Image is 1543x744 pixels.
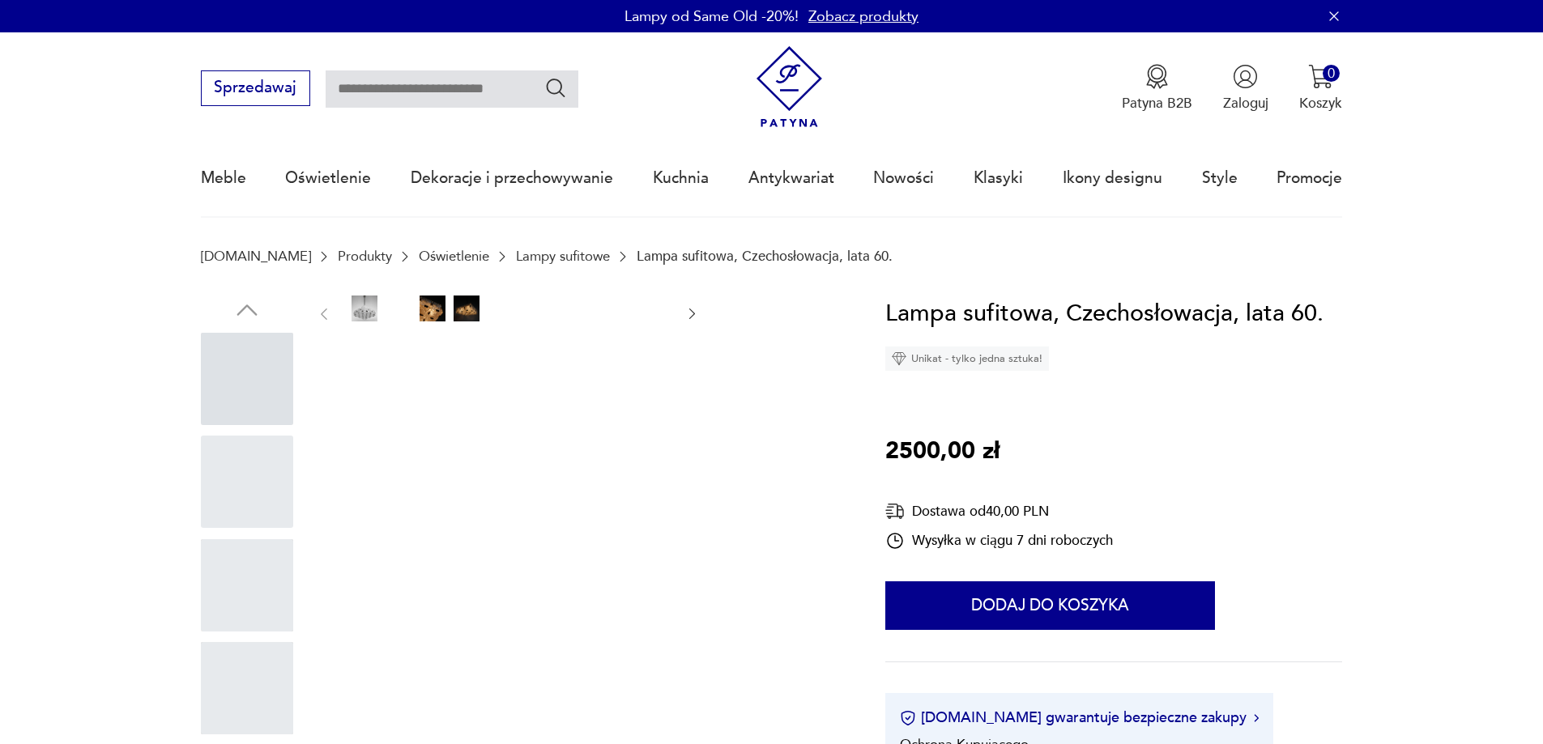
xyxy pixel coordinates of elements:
img: Ikona medalu [1144,64,1170,89]
a: Antykwariat [748,141,834,215]
div: 0 [1323,65,1340,82]
a: Kuchnia [653,141,709,215]
div: Unikat - tylko jedna sztuka! [885,346,1049,371]
a: Zobacz produkty [808,6,919,27]
img: Ikona koszyka [1308,64,1333,89]
a: Lampy sufitowe [516,249,610,264]
a: Dekoracje i przechowywanie [411,141,613,215]
p: Koszyk [1299,94,1342,113]
img: Ikonka użytkownika [1233,64,1258,89]
a: Style [1202,141,1238,215]
img: Patyna - sklep z meblami i dekoracjami vintage [748,46,830,128]
img: Zdjęcie produktu Lampa sufitowa, Czechosłowacja, lata 60. [590,295,616,321]
button: 0Koszyk [1299,64,1342,113]
a: Ikona medaluPatyna B2B [1122,64,1192,113]
button: Zaloguj [1223,64,1268,113]
h1: Lampa sufitowa, Czechosłowacja, lata 60. [885,295,1323,333]
a: Oświetlenie [285,141,371,215]
img: Zdjęcie produktu Lampa sufitowa, Czechosłowacja, lata 60. [522,295,548,321]
p: Patyna B2B [1122,94,1192,113]
a: Oświetlenie [419,249,489,264]
div: Dostawa od 40,00 PLN [885,501,1113,521]
img: Ikona dostawy [885,501,905,521]
img: Ikona certyfikatu [900,710,916,726]
button: Sprzedawaj [201,70,310,106]
a: Promocje [1277,141,1342,215]
div: Wysyłka w ciągu 7 dni roboczych [885,531,1113,551]
a: Meble [201,141,246,215]
a: Klasyki [974,141,1023,215]
button: Szukaj [544,76,568,100]
p: Lampy od Same Old -20%! [624,6,799,27]
a: Sprzedawaj [201,83,310,96]
img: Ikona strzałki w prawo [1254,714,1259,722]
img: Zdjęcie produktu Lampa sufitowa, Czechosłowacja, lata 60. [624,295,650,321]
p: 2500,00 zł [885,433,1000,470]
p: Zaloguj [1223,94,1268,113]
img: Zdjęcie produktu Lampa sufitowa, Czechosłowacja, lata 60. [386,295,411,321]
img: Zdjęcie produktu Lampa sufitowa, Czechosłowacja, lata 60. [454,295,480,321]
button: [DOMAIN_NAME] gwarantuje bezpieczne zakupy [900,708,1259,728]
img: Zdjęcie produktu Lampa sufitowa, Czechosłowacja, lata 60. [420,295,445,321]
img: Ikona diamentu [892,351,906,366]
img: Zdjęcie produktu Lampa sufitowa, Czechosłowacja, lata 60. [556,295,582,321]
a: [DOMAIN_NAME] [201,249,311,264]
button: Patyna B2B [1122,64,1192,113]
a: Ikony designu [1063,141,1162,215]
button: Dodaj do koszyka [885,581,1215,630]
p: Lampa sufitowa, Czechosłowacja, lata 60. [637,249,893,264]
a: Nowości [873,141,934,215]
a: Produkty [338,249,392,264]
img: Zdjęcie produktu Lampa sufitowa, Czechosłowacja, lata 60. [488,295,514,321]
img: Zdjęcie produktu Lampa sufitowa, Czechosłowacja, lata 60. [352,295,377,321]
